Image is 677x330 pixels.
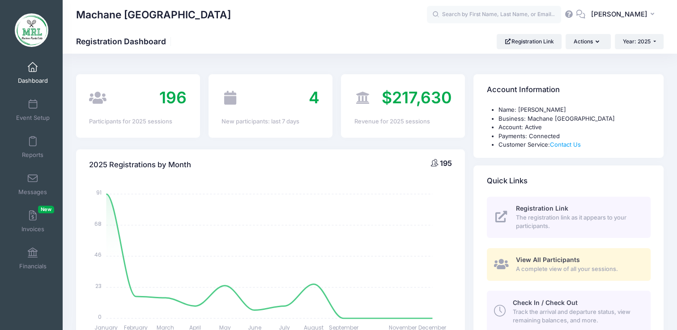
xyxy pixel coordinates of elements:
[382,88,452,107] span: $217,630
[89,152,191,178] h4: 2025 Registrations by Month
[513,299,578,306] span: Check In / Check Out
[21,225,44,233] span: Invoices
[95,220,102,227] tspan: 68
[487,168,528,194] h4: Quick Links
[308,88,319,107] span: 4
[516,213,640,231] span: The registration link as it appears to your participants.
[513,308,640,325] span: Track the arrival and departure status, view remaining balances, and more.
[221,117,319,126] div: New participants: last 7 days
[18,77,48,85] span: Dashboard
[591,9,647,19] span: [PERSON_NAME]
[615,34,664,49] button: Year: 2025
[12,169,54,200] a: Messages
[498,114,651,123] li: Business: Machane [GEOGRAPHIC_DATA]
[623,38,651,45] span: Year: 2025
[498,106,651,114] li: Name: [PERSON_NAME]
[76,37,174,46] h1: Registration Dashboard
[12,206,54,237] a: InvoicesNew
[497,34,562,49] a: Registration Link
[12,94,54,126] a: Event Setup
[440,159,452,168] span: 195
[12,57,54,89] a: Dashboard
[498,140,651,149] li: Customer Service:
[76,4,231,25] h1: Machane [GEOGRAPHIC_DATA]
[12,131,54,163] a: Reports
[16,114,50,122] span: Event Setup
[18,188,47,196] span: Messages
[427,6,561,24] input: Search by First Name, Last Name, or Email...
[354,117,451,126] div: Revenue for 2025 sessions
[159,88,187,107] span: 196
[566,34,610,49] button: Actions
[98,313,102,321] tspan: 0
[15,13,48,47] img: Machane Racket Lake
[585,4,664,25] button: [PERSON_NAME]
[97,189,102,196] tspan: 91
[89,117,187,126] div: Participants for 2025 sessions
[516,256,580,263] span: View All Participants
[516,265,640,274] span: A complete view of all your sessions.
[516,204,568,212] span: Registration Link
[19,262,47,270] span: Financials
[498,132,651,141] li: Payments: Connected
[498,123,651,132] li: Account: Active
[38,206,54,213] span: New
[487,77,560,103] h4: Account Information
[95,251,102,258] tspan: 46
[96,282,102,289] tspan: 23
[487,197,651,238] a: Registration Link The registration link as it appears to your participants.
[22,151,43,159] span: Reports
[550,141,581,148] a: Contact Us
[12,243,54,274] a: Financials
[487,248,651,281] a: View All Participants A complete view of all your sessions.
